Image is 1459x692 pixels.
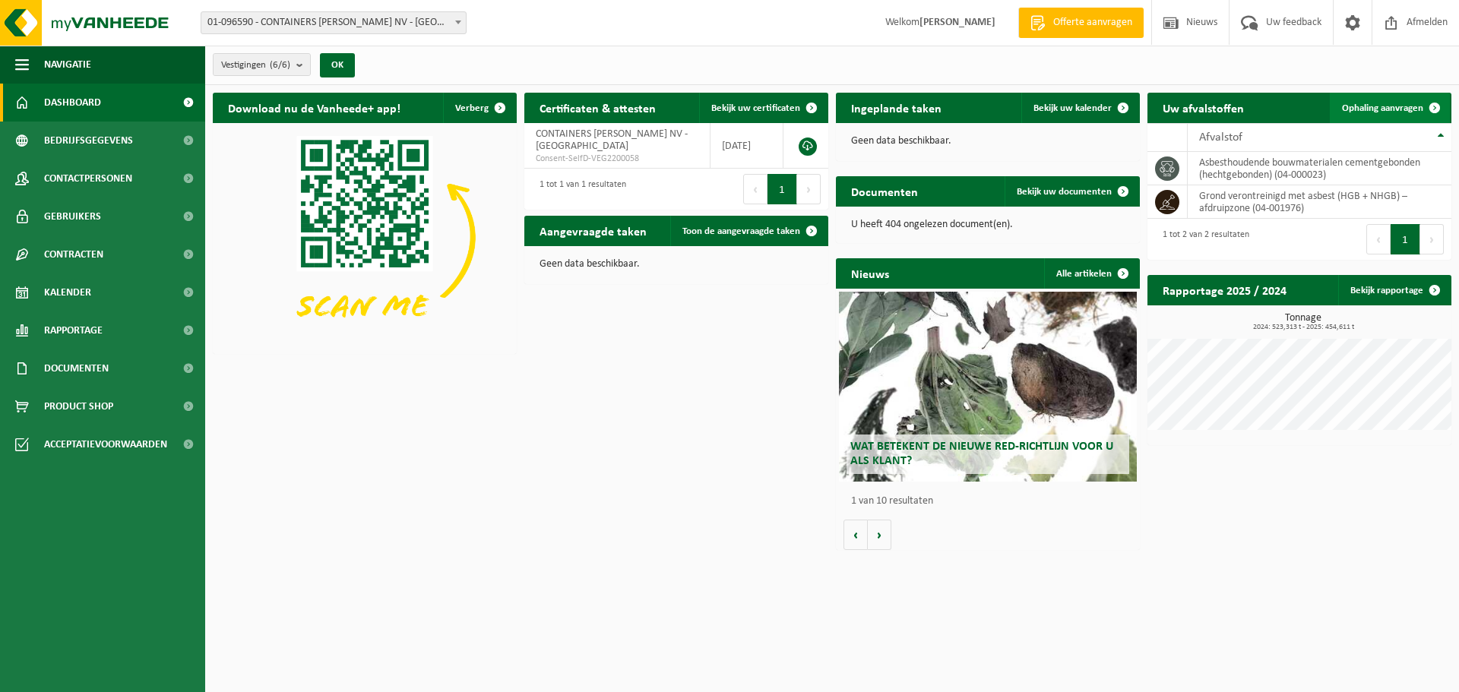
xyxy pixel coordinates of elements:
button: Next [797,174,821,204]
button: Vestigingen(6/6) [213,53,311,76]
span: CONTAINERS [PERSON_NAME] NV - [GEOGRAPHIC_DATA] [536,128,688,152]
div: 1 tot 1 van 1 resultaten [532,172,626,206]
button: Previous [743,174,767,204]
h2: Nieuws [836,258,904,288]
span: Afvalstof [1199,131,1242,144]
a: Toon de aangevraagde taken [670,216,827,246]
button: 1 [1391,224,1420,254]
button: 1 [767,174,797,204]
button: Volgende [868,520,891,550]
h2: Rapportage 2025 / 2024 [1147,275,1302,305]
span: Ophaling aanvragen [1342,103,1423,113]
a: Bekijk uw documenten [1005,176,1138,207]
span: Contracten [44,235,103,273]
span: Dashboard [44,84,101,122]
p: U heeft 404 ongelezen document(en). [851,220,1125,230]
p: Geen data beschikbaar. [540,259,813,270]
span: Rapportage [44,311,103,349]
span: Gebruikers [44,197,101,235]
p: Geen data beschikbaar. [851,136,1125,147]
span: Navigatie [44,46,91,84]
a: Bekijk rapportage [1338,275,1450,305]
h3: Tonnage [1155,313,1451,331]
h2: Documenten [836,176,933,206]
span: Documenten [44,349,109,387]
span: Acceptatievoorwaarden [44,425,167,463]
a: Wat betekent de nieuwe RED-richtlijn voor u als klant? [839,292,1137,482]
strong: [PERSON_NAME] [919,17,995,28]
span: Offerte aanvragen [1049,15,1136,30]
span: Bedrijfsgegevens [44,122,133,160]
td: asbesthoudende bouwmaterialen cementgebonden (hechtgebonden) (04-000023) [1188,152,1451,185]
button: Next [1420,224,1444,254]
h2: Download nu de Vanheede+ app! [213,93,416,122]
a: Alle artikelen [1044,258,1138,289]
button: Previous [1366,224,1391,254]
span: Toon de aangevraagde taken [682,226,800,236]
span: Wat betekent de nieuwe RED-richtlijn voor u als klant? [850,441,1113,467]
span: Bekijk uw certificaten [711,103,800,113]
span: 2024: 523,313 t - 2025: 454,611 t [1155,324,1451,331]
span: 01-096590 - CONTAINERS JAN HAECK NV - BRUGGE [201,11,467,34]
td: grond verontreinigd met asbest (HGB + NHGB) – afdruipzone (04-001976) [1188,185,1451,219]
span: Bekijk uw documenten [1017,187,1112,197]
a: Bekijk uw kalender [1021,93,1138,123]
div: 1 tot 2 van 2 resultaten [1155,223,1249,256]
button: OK [320,53,355,77]
h2: Certificaten & attesten [524,93,671,122]
button: Verberg [443,93,515,123]
span: Bekijk uw kalender [1033,103,1112,113]
h2: Ingeplande taken [836,93,957,122]
td: [DATE] [711,123,783,169]
h2: Uw afvalstoffen [1147,93,1259,122]
count: (6/6) [270,60,290,70]
span: Verberg [455,103,489,113]
a: Offerte aanvragen [1018,8,1144,38]
span: Vestigingen [221,54,290,77]
p: 1 van 10 resultaten [851,496,1132,507]
a: Ophaling aanvragen [1330,93,1450,123]
img: Download de VHEPlus App [213,123,517,351]
button: Vorige [843,520,868,550]
span: Consent-SelfD-VEG2200058 [536,153,698,165]
span: 01-096590 - CONTAINERS JAN HAECK NV - BRUGGE [201,12,466,33]
span: Kalender [44,273,91,311]
span: Product Shop [44,387,113,425]
a: Bekijk uw certificaten [699,93,827,123]
span: Contactpersonen [44,160,132,197]
h2: Aangevraagde taken [524,216,662,245]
